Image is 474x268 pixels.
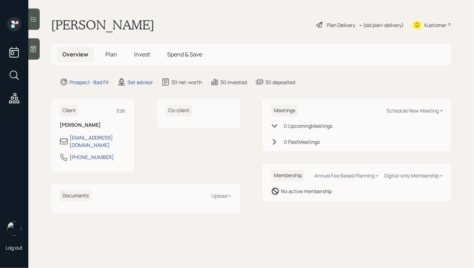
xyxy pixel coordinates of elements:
div: 0 Upcoming Meeting s [284,122,332,130]
div: Upload + [211,192,231,199]
img: hunter_neumayer.jpg [7,221,21,236]
div: Log out [6,244,23,251]
h6: [PERSON_NAME] [60,122,126,128]
div: 0 Past Meeting s [284,138,320,146]
div: Prospect · Bad Fit [70,78,109,86]
div: Digital-only Membership + [384,172,443,179]
div: • (old plan-delivery) [359,21,404,29]
h6: Membership [271,170,305,181]
div: Kustomer [424,21,446,29]
span: Spend & Save [167,50,202,58]
div: Schedule New Meeting + [386,107,443,114]
div: Plan Delivery [327,21,355,29]
span: Plan [105,50,117,58]
div: Set advisor [127,78,153,86]
span: Invest [134,50,150,58]
h6: Documents [60,190,92,202]
div: $0 deposited [265,78,295,86]
h1: [PERSON_NAME] [51,17,154,33]
div: $0 invested [220,78,247,86]
div: $0 net-worth [171,78,202,86]
span: Overview [62,50,88,58]
h6: Meetings [271,105,298,116]
div: Edit [117,107,126,114]
div: [EMAIL_ADDRESS][DOMAIN_NAME] [70,134,126,149]
div: [PHONE_NUMBER] [70,153,114,161]
h6: Co-client [165,105,192,116]
div: Annual Fee Based Planning + [314,172,379,179]
h6: Client [60,105,79,116]
div: No active membership [281,187,332,195]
